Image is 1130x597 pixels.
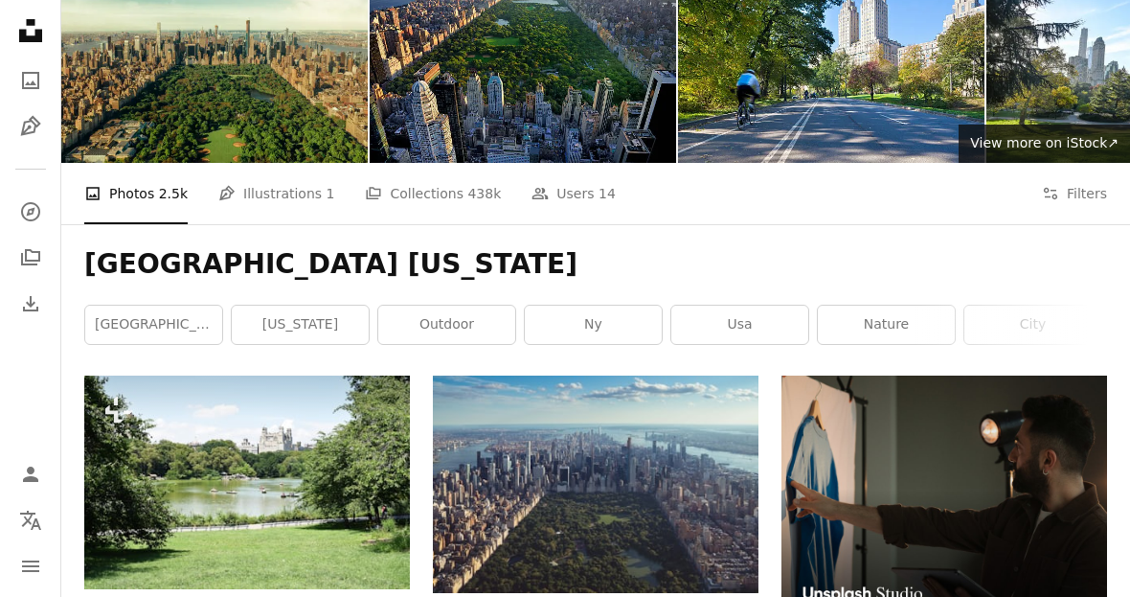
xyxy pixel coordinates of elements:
[218,163,334,224] a: Illustrations 1
[11,285,50,323] a: Download History
[84,473,410,491] a: a lake surrounded by trees and a castle in the background
[671,306,808,344] a: usa
[11,107,50,146] a: Illustrations
[1042,163,1107,224] button: Filters
[964,306,1101,344] a: city
[85,306,222,344] a: [GEOGRAPHIC_DATA]
[11,61,50,100] a: Photos
[11,239,50,277] a: Collections
[365,163,501,224] a: Collections 438k
[11,547,50,586] button: Menu
[11,455,50,494] a: Log in / Sign up
[433,475,758,493] a: New York Central Park
[525,306,662,344] a: ny
[970,135,1119,150] span: View more on iStock ↗
[84,376,410,589] img: a lake surrounded by trees and a castle in the background
[599,183,616,204] span: 14
[11,11,50,54] a: Home — Unsplash
[467,183,501,204] span: 438k
[433,376,758,593] img: New York Central Park
[959,125,1130,163] a: View more on iStock↗
[378,306,515,344] a: outdoor
[11,193,50,231] a: Explore
[84,247,1107,282] h1: [GEOGRAPHIC_DATA] [US_STATE]
[818,306,955,344] a: nature
[232,306,369,344] a: [US_STATE]
[327,183,335,204] span: 1
[531,163,616,224] a: Users 14
[11,501,50,540] button: Language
